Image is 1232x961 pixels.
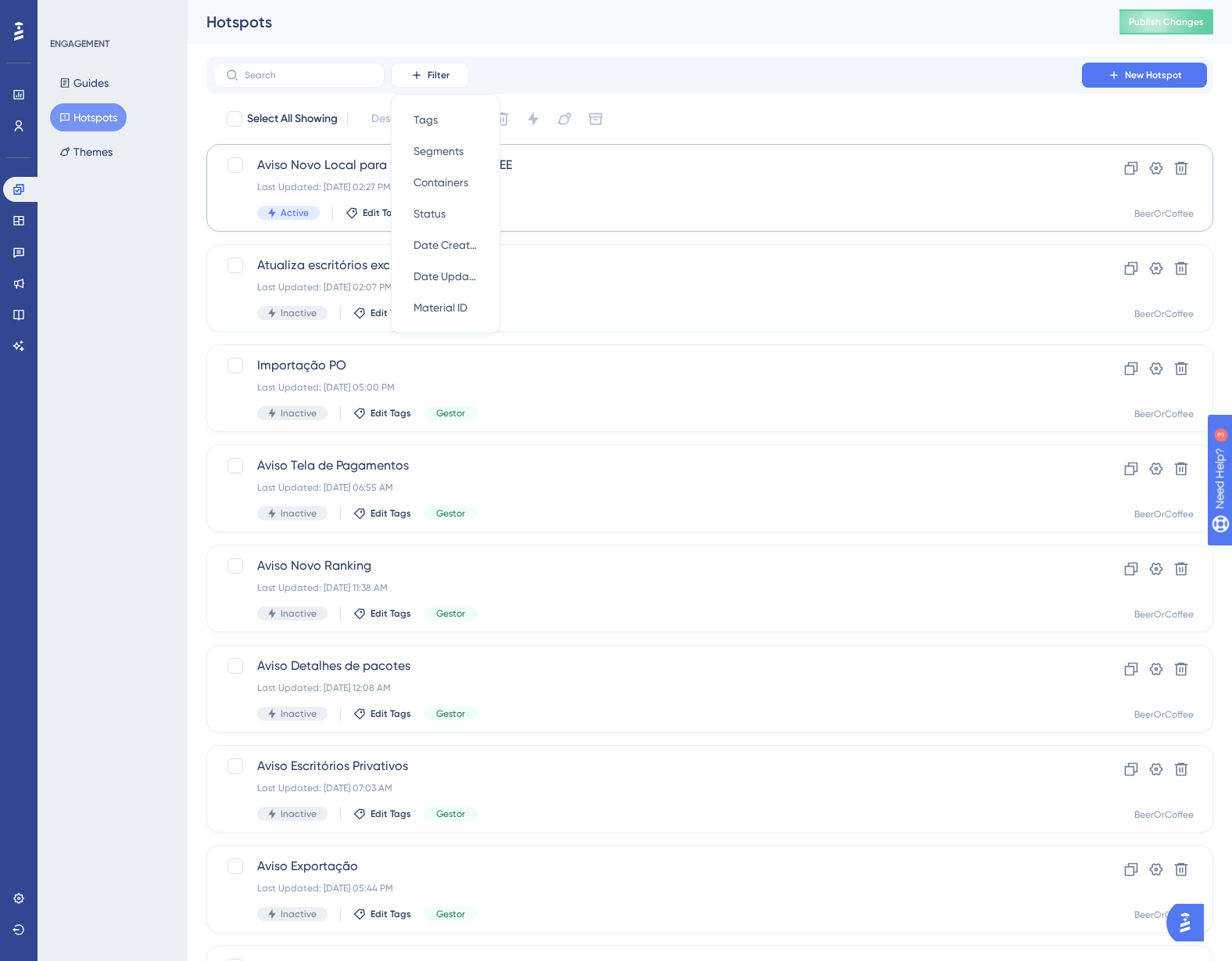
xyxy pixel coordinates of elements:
span: Aviso Detalhes de pacotes [257,657,1037,675]
button: Hotspots [50,103,127,131]
span: Edit Tags [371,407,411,419]
div: BeerOrCoffee [1134,608,1194,621]
div: BeerOrCoffee [1134,808,1194,821]
span: Edit Tags [371,507,411,520]
span: Gestor [436,707,465,720]
span: Date Updated [414,267,478,286]
span: Material ID [414,298,467,317]
button: Edit Tags [353,808,411,820]
span: Tags [414,110,438,129]
span: Edit Tags [371,307,411,319]
button: Guides [50,69,118,97]
button: New Hotspot [1082,63,1207,88]
div: Last Updated: [DATE] 05:00 PM [257,381,1037,394]
span: Inactive [281,908,317,920]
span: Aviso Escritórios Privativos [257,757,1037,776]
span: Aviso Novo Local para Importar Membros EE [257,156,1037,175]
span: Edit Tags [371,607,411,620]
span: New Hotspot [1125,69,1182,81]
span: Edit Tags [371,808,411,820]
span: Inactive [281,407,317,419]
span: Gestor [436,908,465,920]
span: Aviso Tela de Pagamentos [257,456,1037,475]
div: Last Updated: [DATE] 07:03 AM [257,782,1037,794]
button: Edit Tags [346,207,403,219]
div: Last Updated: [DATE] 05:44 PM [257,882,1037,894]
div: BeerOrCoffee [1134,708,1194,721]
button: Containers [401,167,490,198]
span: Select All Showing [247,110,338,128]
div: Last Updated: [DATE] 06:55 AM [257,481,1037,494]
div: BeerOrCoffee [1134,508,1194,520]
iframe: UserGuiding AI Assistant Launcher [1166,899,1213,946]
div: BeerOrCoffee [1134,909,1194,921]
button: Publish Changes [1119,9,1213,34]
span: Inactive [281,808,317,820]
div: BeerOrCoffee [1134,207,1194,220]
button: Date Updated [401,261,490,292]
div: BeerOrCoffee [1134,308,1194,320]
span: Edit Tags [363,207,403,219]
button: Edit Tags [353,307,411,319]
span: Edit Tags [371,908,411,920]
button: Themes [50,138,122,166]
div: Hotspots [206,11,1080,33]
div: BeerOrCoffee [1134,408,1194,420]
span: Filter [428,69,449,81]
span: Gestor [436,607,465,620]
button: Segments [401,135,490,167]
div: Last Updated: [DATE] 02:27 PM [257,181,1037,193]
button: Edit Tags [353,707,411,720]
span: Inactive [281,507,317,520]
div: ENGAGEMENT [50,38,109,50]
div: Last Updated: [DATE] 02:07 PM [257,281,1037,293]
span: Date Created [414,236,478,254]
button: Status [401,198,490,229]
span: Inactive [281,707,317,720]
button: Edit Tags [353,908,411,920]
span: Segments [414,142,464,160]
button: Tags [401,104,490,135]
button: Material ID [401,292,490,323]
input: Search [245,70,371,81]
button: Edit Tags [353,507,411,520]
button: Deselect [357,105,429,133]
span: Inactive [281,307,317,319]
span: Aviso Novo Ranking [257,556,1037,575]
span: Importação PO [257,356,1037,375]
div: Last Updated: [DATE] 12:08 AM [257,682,1037,694]
span: Gestor [436,507,465,520]
span: Gestor [436,407,465,419]
span: Atualiza escritórios exclusivos [257,256,1037,275]
span: Edit Tags [371,707,411,720]
div: Last Updated: [DATE] 11:38 AM [257,581,1037,594]
span: Publish Changes [1129,16,1204,28]
span: Active [281,207,309,219]
span: Deselect [371,110,415,128]
button: Date Created [401,229,490,261]
span: Inactive [281,607,317,620]
div: 3 [109,8,113,20]
button: Filter [391,63,469,88]
span: Aviso Exportação [257,857,1037,876]
button: Edit Tags [353,407,411,419]
button: Edit Tags [353,607,411,620]
span: Status [414,204,446,223]
span: Gestor [436,808,465,820]
span: Need Help? [37,4,98,23]
span: Containers [414,173,468,192]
